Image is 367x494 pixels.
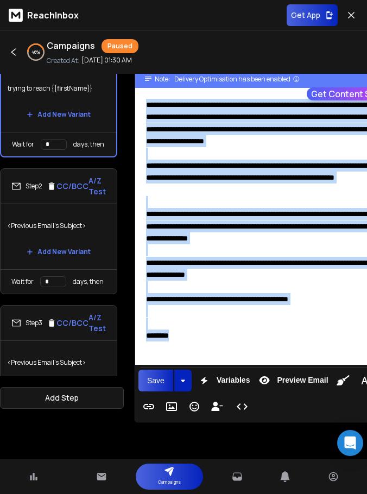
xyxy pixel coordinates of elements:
[47,39,95,53] h1: Campaigns
[184,396,205,417] button: Emoticons
[232,396,252,417] button: Code View
[214,376,252,385] span: Variables
[254,370,330,391] button: Preview Email
[81,56,132,65] p: [DATE] 01:30 AM
[7,347,110,378] p: <Previous Email's Subject>
[207,396,227,417] button: Insert Unsubscribe Link
[88,312,106,334] p: A/Z Test
[11,181,56,191] div: Step 2
[7,211,110,241] p: <Previous Email's Subject>
[27,9,79,22] p: ReachInbox
[102,39,138,53] div: Paused
[12,140,34,149] p: Wait for
[18,241,99,263] button: Add New Variant
[174,75,300,84] div: Delivery Optimisation has been enabled
[161,396,182,417] button: Insert Image (Ctrl+P)
[138,396,159,417] button: Insert Link (Ctrl+K)
[18,104,99,125] button: Add New Variant
[47,56,79,65] p: Created At:
[11,277,34,286] p: Wait for
[158,477,181,487] p: Campaigns
[337,430,363,456] div: Open Intercom Messenger
[73,277,104,286] p: days, then
[155,75,170,84] span: Note:
[275,376,330,385] span: Preview Email
[73,140,104,149] p: days, then
[333,370,353,391] button: Clean HTML
[11,318,56,328] div: Step 3
[88,175,106,197] p: A/Z Test
[31,49,40,55] p: 46 %
[56,181,88,192] p: CC/BCC
[194,370,252,391] button: Variables
[287,4,338,26] button: Get App
[56,318,88,328] p: CC/BCC
[8,73,110,104] p: trying to reach {{firstName}}
[138,370,173,391] button: Save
